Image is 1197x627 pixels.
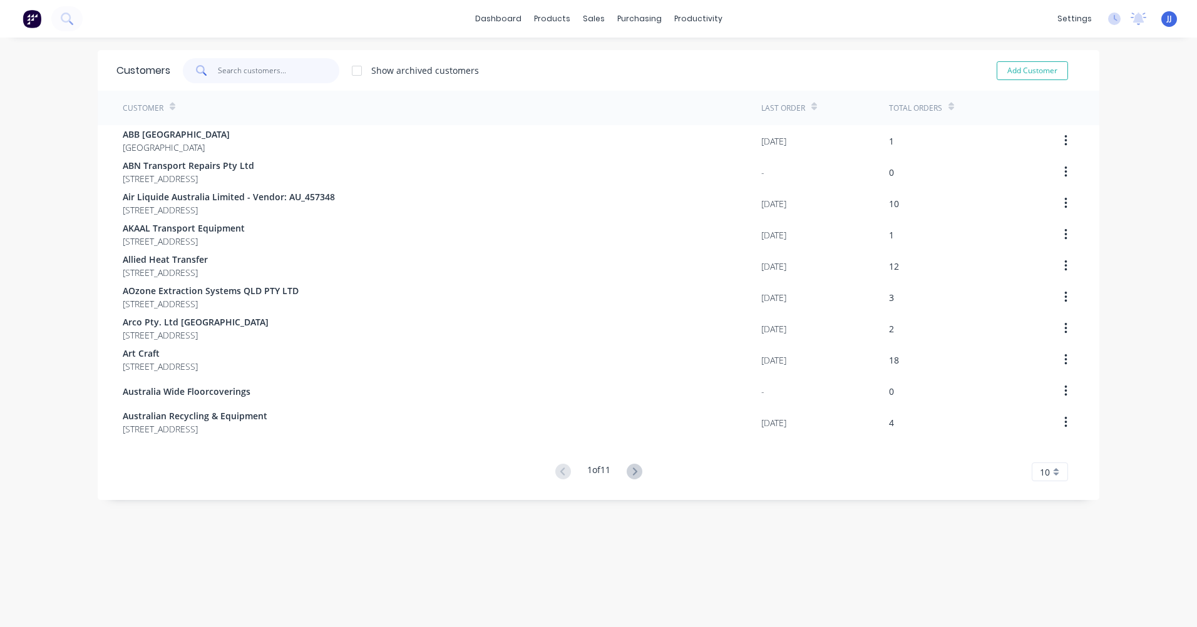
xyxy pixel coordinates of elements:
[889,354,899,367] div: 18
[123,141,230,154] span: [GEOGRAPHIC_DATA]
[668,9,729,28] div: productivity
[761,228,786,242] div: [DATE]
[123,315,269,329] span: Arco Pty. Ltd [GEOGRAPHIC_DATA]
[761,103,805,114] div: Last Order
[761,291,786,304] div: [DATE]
[889,385,894,398] div: 0
[587,463,610,481] div: 1 of 11
[123,172,254,185] span: [STREET_ADDRESS]
[123,409,267,422] span: Australian Recycling & Equipment
[123,422,267,436] span: [STREET_ADDRESS]
[123,385,250,398] span: Australia Wide Floorcoverings
[889,228,894,242] div: 1
[123,360,198,373] span: [STREET_ADDRESS]
[889,103,942,114] div: Total Orders
[123,203,335,217] span: [STREET_ADDRESS]
[116,63,170,78] div: Customers
[761,416,786,429] div: [DATE]
[889,260,899,273] div: 12
[123,128,230,141] span: ABB [GEOGRAPHIC_DATA]
[123,222,245,235] span: AKAAL Transport Equipment
[123,103,163,114] div: Customer
[577,9,611,28] div: sales
[1167,13,1172,24] span: JJ
[889,135,894,148] div: 1
[611,9,668,28] div: purchasing
[123,347,198,360] span: Art Craft
[761,385,764,398] div: -
[889,416,894,429] div: 4
[123,297,299,310] span: [STREET_ADDRESS]
[218,58,340,83] input: Search customers...
[889,322,894,335] div: 2
[889,166,894,179] div: 0
[761,322,786,335] div: [DATE]
[761,135,786,148] div: [DATE]
[889,197,899,210] div: 10
[528,9,577,28] div: products
[23,9,41,28] img: Factory
[761,197,786,210] div: [DATE]
[761,166,764,179] div: -
[123,159,254,172] span: ABN Transport Repairs Pty Ltd
[123,329,269,342] span: [STREET_ADDRESS]
[123,266,208,279] span: [STREET_ADDRESS]
[123,284,299,297] span: AOzone Extraction Systems QLD PTY LTD
[761,354,786,367] div: [DATE]
[889,291,894,304] div: 3
[123,235,245,248] span: [STREET_ADDRESS]
[1040,466,1050,479] span: 10
[1051,9,1098,28] div: settings
[469,9,528,28] a: dashboard
[123,190,335,203] span: Air Liquide Australia Limited - Vendor: AU_457348
[371,64,479,77] div: Show archived customers
[123,253,208,266] span: Allied Heat Transfer
[761,260,786,273] div: [DATE]
[997,61,1068,80] button: Add Customer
